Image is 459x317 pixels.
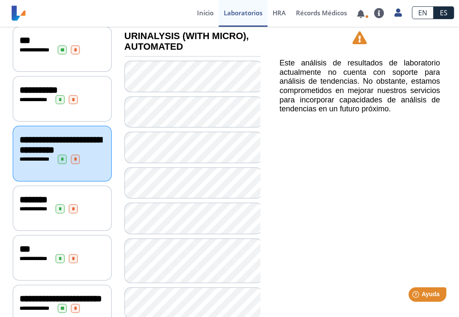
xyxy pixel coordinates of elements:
[434,6,454,19] a: ES
[383,284,450,308] iframe: Help widget launcher
[273,8,286,17] span: HRA
[279,59,440,114] h5: Este análisis de resultados de laboratorio actualmente no cuenta con soporte para análisis de ten...
[412,6,434,19] a: EN
[124,31,249,52] b: URINALYSIS (WITH MICRO), AUTOMATED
